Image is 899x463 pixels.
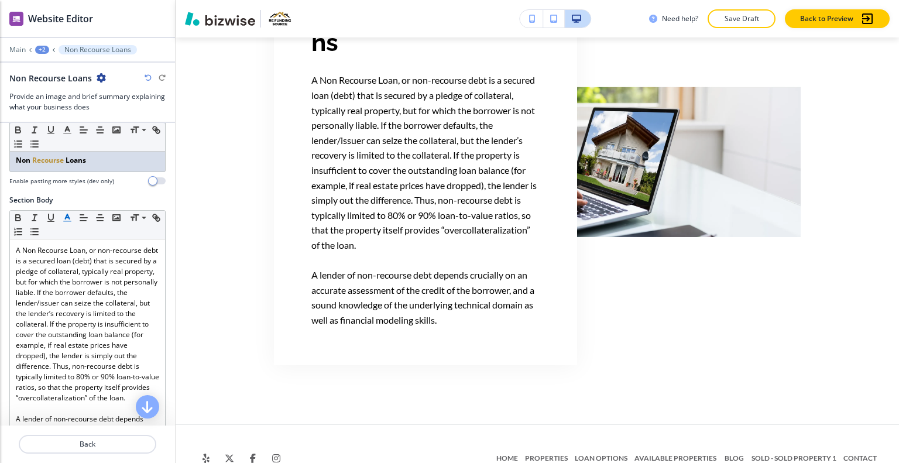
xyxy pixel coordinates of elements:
button: Back [19,435,156,454]
p: Back [20,439,155,450]
span: A lender of non-recourse debt depends crucially on an accurate assessment of the credit of the bo... [311,269,536,325]
h3: Need help? [662,13,698,24]
button: Back to Preview [785,9,890,28]
h3: Provide an image and brief summary explaining what your business does [9,91,166,112]
p: Non Recourse Loans [64,46,131,54]
button: Save Draft [708,9,776,28]
img: Your Logo [266,9,296,28]
img: Bizwise Logo [185,12,255,26]
button: +2 [35,46,49,54]
button: Main [9,46,26,54]
span: A Non Recourse Loan, or non-recourse debt is a secured loan (debt) that is secured by a pledge of... [311,74,538,251]
button: Non Recourse Loans [59,45,137,54]
img: editor icon [9,12,23,26]
h4: Enable pasting more styles (dev only) [9,177,114,186]
img: <p><strong style="color: rgb(0, 0, 0);">Non</strong><strong style="color: rgb(255, 255, 255);">&n... [498,85,801,237]
h2: Section Body [9,195,53,205]
span: A Non Recourse Loan, or non-recourse debt is a secured loan (debt) that is secured by a pledge of... [16,245,161,403]
strong: Recourse [32,155,64,165]
h2: Non Recourse Loans [9,72,92,84]
p: Back to Preview [800,13,853,24]
p: Save Draft [723,13,760,24]
strong: Loans [66,155,86,165]
h2: Website Editor [28,12,93,26]
strong: Non [16,155,30,165]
